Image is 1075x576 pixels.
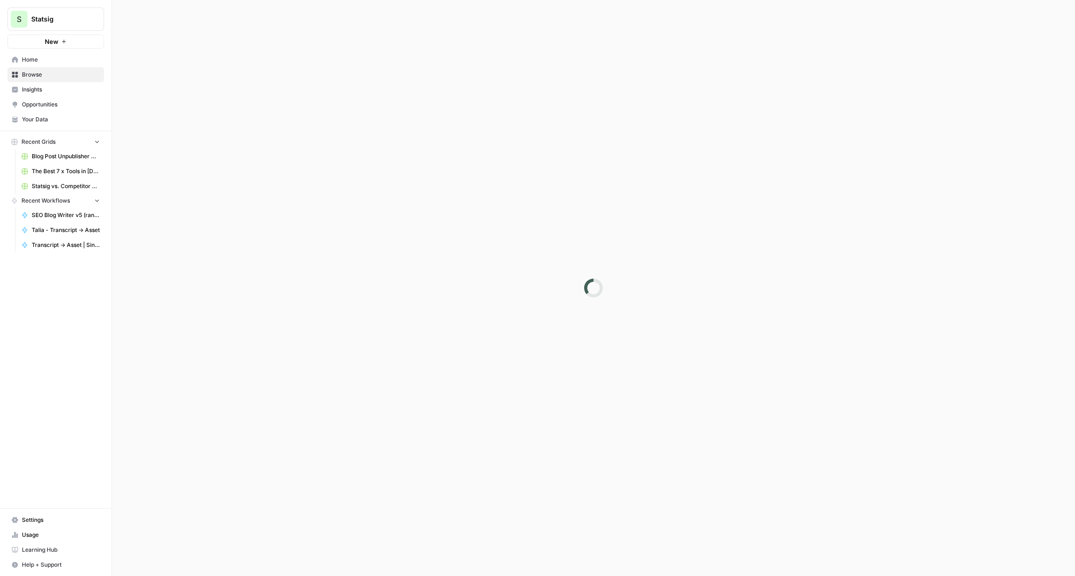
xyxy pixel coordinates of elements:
a: Your Data [7,112,104,127]
span: Opportunities [22,100,100,109]
span: Usage [22,531,100,539]
span: Blog Post Unpublisher Grid (master) [32,152,100,161]
span: Insights [22,85,100,94]
button: Workspace: Statsig [7,7,104,31]
button: Recent Workflows [7,194,104,208]
a: Learning Hub [7,542,104,557]
span: Statsig [31,14,88,24]
a: Settings [7,513,104,527]
span: S [17,14,21,25]
span: Transcript -> Asset | Single-person Presentation [32,241,100,249]
span: Recent Workflows [21,197,70,205]
span: Statsig vs. Competitor v2 Grid [32,182,100,190]
a: Talia - Transcript -> Asset [17,223,104,238]
button: New [7,35,104,49]
span: Help + Support [22,561,100,569]
button: Recent Grids [7,135,104,149]
span: Your Data [22,115,100,124]
a: The Best 7 x Tools in [DATE] Grid [17,164,104,179]
a: Browse [7,67,104,82]
a: Usage [7,527,104,542]
a: Home [7,52,104,67]
span: Recent Grids [21,138,56,146]
span: Settings [22,516,100,524]
span: New [45,37,58,46]
a: Insights [7,82,104,97]
a: SEO Blog Writer v5 (random date) [17,208,104,223]
a: Transcript -> Asset | Single-person Presentation [17,238,104,253]
span: The Best 7 x Tools in [DATE] Grid [32,167,100,176]
a: Statsig vs. Competitor v2 Grid [17,179,104,194]
a: Blog Post Unpublisher Grid (master) [17,149,104,164]
span: Learning Hub [22,546,100,554]
a: Opportunities [7,97,104,112]
button: Help + Support [7,557,104,572]
span: SEO Blog Writer v5 (random date) [32,211,100,219]
span: Home [22,56,100,64]
span: Browse [22,70,100,79]
span: Talia - Transcript -> Asset [32,226,100,234]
